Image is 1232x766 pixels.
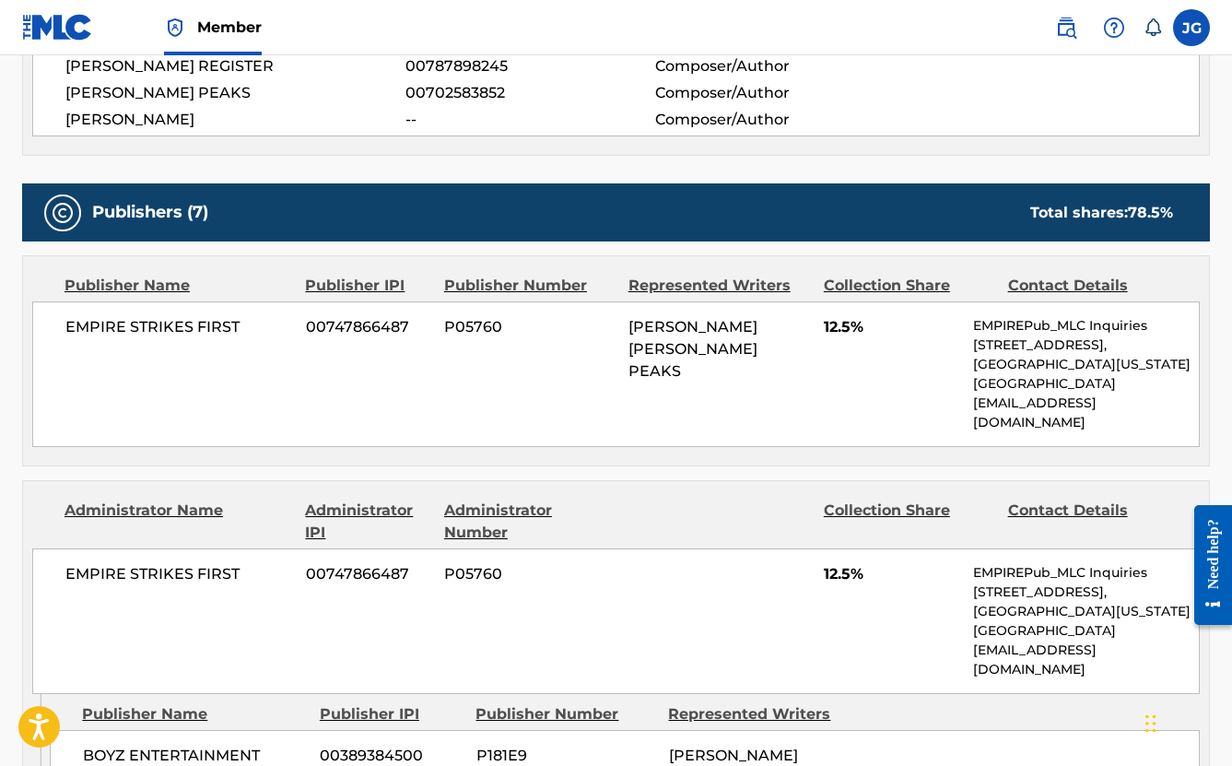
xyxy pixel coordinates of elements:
[973,374,1199,394] p: [GEOGRAPHIC_DATA]
[1055,17,1077,39] img: search
[1140,678,1232,766] iframe: Chat Widget
[305,275,430,297] div: Publisher IPI
[655,109,882,131] span: Composer/Author
[320,703,463,725] div: Publisher IPI
[1048,9,1085,46] a: Public Search
[65,500,291,544] div: Administrator Name
[22,14,93,41] img: MLC Logo
[973,394,1199,432] p: [EMAIL_ADDRESS][DOMAIN_NAME]
[655,82,882,104] span: Composer/Author
[1008,275,1179,297] div: Contact Details
[305,500,430,544] div: Administrator IPI
[82,703,306,725] div: Publisher Name
[1173,9,1210,46] div: User Menu
[973,316,1199,336] p: EMPIREPub_MLC Inquiries
[1008,500,1179,544] div: Contact Details
[973,563,1199,583] p: EMPIREPub_MLC Inquiries
[197,17,262,38] span: Member
[1096,9,1132,46] div: Help
[65,275,291,297] div: Publisher Name
[973,355,1199,374] p: [GEOGRAPHIC_DATA][US_STATE]
[628,275,810,297] div: Represented Writers
[655,55,882,77] span: Composer/Author
[65,316,292,338] span: EMPIRE STRIKES FIRST
[1144,18,1162,37] div: Notifications
[164,17,186,39] img: Top Rightsholder
[65,55,405,77] span: [PERSON_NAME] REGISTER
[306,316,430,338] span: 00747866487
[824,275,994,297] div: Collection Share
[1180,486,1232,643] iframe: Resource Center
[475,703,654,725] div: Publisher Number
[973,602,1199,621] p: [GEOGRAPHIC_DATA][US_STATE]
[668,703,847,725] div: Represented Writers
[1128,204,1173,221] span: 78.5 %
[824,563,960,585] span: 12.5%
[973,583,1199,602] p: [STREET_ADDRESS],
[973,621,1199,641] p: [GEOGRAPHIC_DATA]
[1145,696,1156,751] div: Drag
[824,316,960,338] span: 12.5%
[444,563,615,585] span: P05760
[92,202,208,223] h5: Publishers (7)
[405,109,655,131] span: --
[1103,17,1125,39] img: help
[444,275,615,297] div: Publisher Number
[973,336,1199,355] p: [STREET_ADDRESS],
[65,563,292,585] span: EMPIRE STRIKES FIRST
[973,641,1199,679] p: [EMAIL_ADDRESS][DOMAIN_NAME]
[405,82,655,104] span: 00702583852
[444,316,615,338] span: P05760
[405,55,655,77] span: 00787898245
[65,82,405,104] span: [PERSON_NAME] PEAKS
[444,500,615,544] div: Administrator Number
[65,109,405,131] span: [PERSON_NAME]
[628,318,757,380] span: [PERSON_NAME] [PERSON_NAME] PEAKS
[824,500,994,544] div: Collection Share
[1030,202,1173,224] div: Total shares:
[306,563,430,585] span: 00747866487
[52,202,74,224] img: Publishers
